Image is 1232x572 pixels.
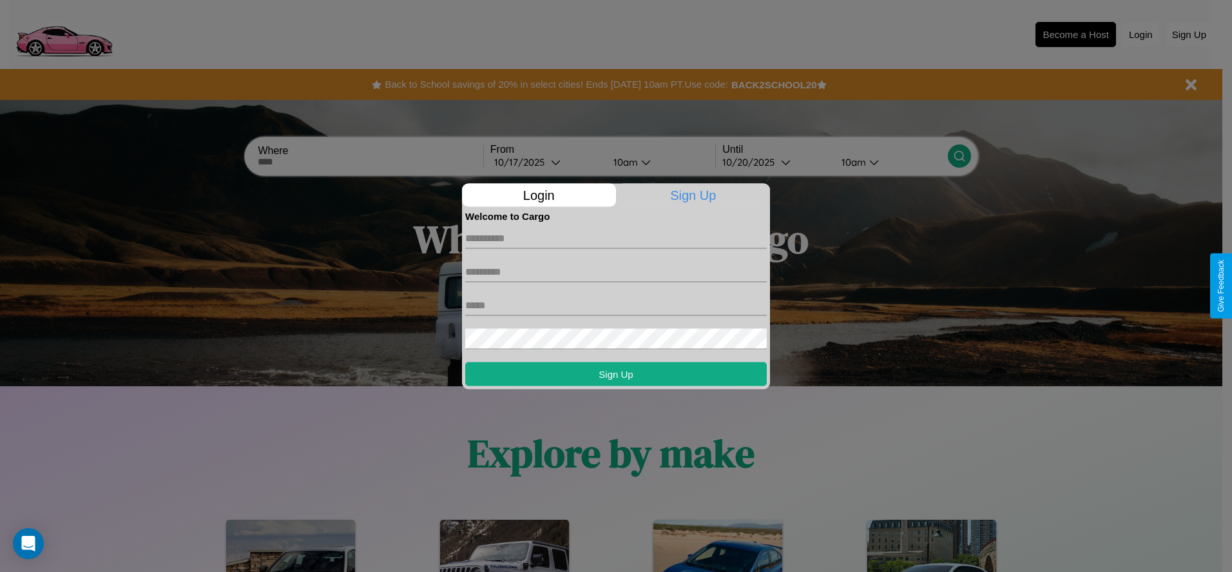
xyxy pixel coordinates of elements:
[617,183,771,206] p: Sign Up
[462,183,616,206] p: Login
[13,528,44,559] div: Open Intercom Messenger
[1217,260,1226,312] div: Give Feedback
[465,362,767,386] button: Sign Up
[465,210,767,221] h4: Welcome to Cargo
